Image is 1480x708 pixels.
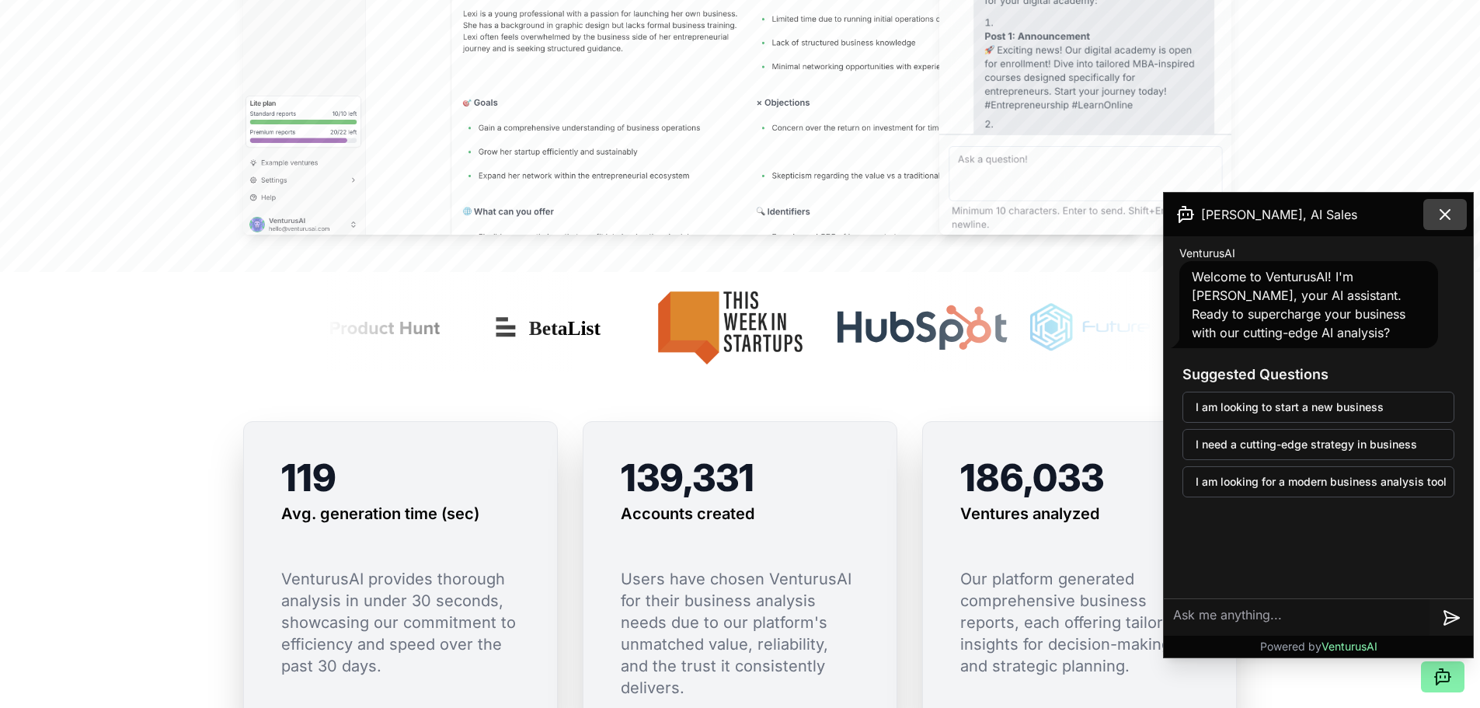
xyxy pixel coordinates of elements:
p: VenturusAI provides thorough analysis in under 30 seconds, showcasing our commitment to efficienc... [281,568,520,677]
img: Futuretools [954,278,1153,378]
span: VenturusAI [1179,246,1235,261]
img: Hubspot [771,305,942,351]
span: Welcome to VenturusAI! I'm [PERSON_NAME], your AI assistant. Ready to supercharge your business w... [1192,269,1405,340]
span: [PERSON_NAME], AI Sales [1201,205,1357,224]
h3: Accounts created [621,503,754,525]
p: Users have chosen VenturusAI for their business analysis needs due to our platform's unmatched va... [621,568,859,699]
button: I am looking to start a new business [1182,392,1454,423]
button: I need a cutting-edge strategy in business [1182,429,1454,460]
h3: Suggested Questions [1182,364,1454,385]
span: VenturusAI [1322,640,1377,653]
h3: Avg. generation time (sec) [281,503,479,525]
p: Powered by [1260,639,1377,654]
img: This Week in Startups [569,278,759,378]
button: I am looking for a modern business analysis tool [1182,466,1454,497]
span: 186,033 [960,455,1104,500]
img: Betalist [417,305,557,351]
h3: Ventures analyzed [960,503,1099,525]
img: Product Hunt [183,278,405,378]
p: Our platform generated comprehensive business reports, each offering tailored insights for decisi... [960,568,1199,677]
span: 119 [281,455,336,500]
span: 139,331 [621,455,754,500]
